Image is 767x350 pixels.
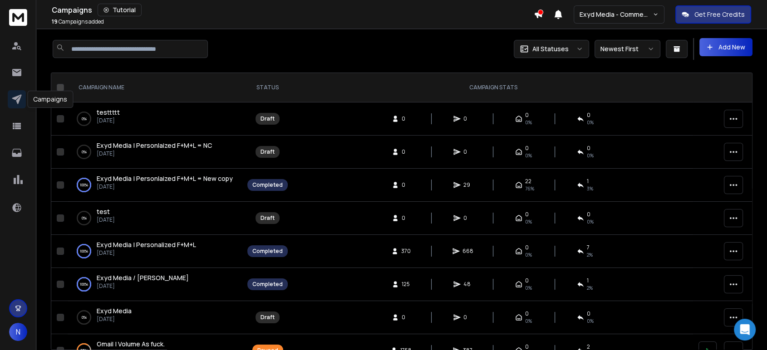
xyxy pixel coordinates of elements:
[97,141,212,150] a: Exyd Media | Personlaized F+M+L = NC
[463,181,472,189] span: 29
[402,281,411,288] span: 125
[97,306,132,316] a: Exyd Media
[525,112,529,119] span: 0
[595,40,660,58] button: Newest First
[525,178,531,185] span: 22
[525,244,529,251] span: 0
[97,249,196,257] p: [DATE]
[525,317,532,325] span: 0%
[80,180,88,190] p: 100 %
[97,316,132,323] p: [DATE]
[402,115,411,122] span: 0
[525,218,532,225] span: 0%
[27,91,73,108] div: Campaigns
[97,340,165,349] a: Gmail | Volume As fuck.
[261,214,275,222] div: Draft
[587,244,590,251] span: 7
[463,148,472,156] span: 0
[80,247,88,256] p: 100 %
[82,147,87,156] p: 0 %
[97,108,120,117] a: testtttt
[587,284,593,292] span: 2 %
[462,248,473,255] span: 668
[97,273,189,282] span: Exyd Media / [PERSON_NAME]
[80,280,88,289] p: 100 %
[587,145,590,152] span: 0
[97,240,196,249] a: Exyd Media | Personalized F+M+L
[97,273,189,282] a: Exyd Media / [PERSON_NAME]
[402,214,411,222] span: 0
[82,214,87,223] p: 0 %
[587,185,593,192] span: 3 %
[252,248,283,255] div: Completed
[734,319,756,340] div: Open Intercom Messenger
[68,268,242,301] td: 100%Exyd Media / [PERSON_NAME][DATE]
[587,178,589,185] span: 1
[9,323,27,341] button: N
[525,185,534,192] span: 76 %
[463,314,472,321] span: 0
[525,211,529,218] span: 0
[68,235,242,268] td: 100%Exyd Media | Personalized F+M+L[DATE]
[525,310,529,317] span: 0
[97,216,115,224] p: [DATE]
[587,310,590,317] span: 0
[402,314,411,321] span: 0
[587,152,594,159] span: 0%
[52,4,534,16] div: Campaigns
[525,251,532,258] span: 0%
[525,145,529,152] span: 0
[68,202,242,235] td: 0%test[DATE]
[587,218,594,225] span: 0%
[52,18,104,25] p: Campaigns added
[587,211,590,218] span: 0
[587,119,594,126] span: 0%
[694,10,745,19] p: Get Free Credits
[699,38,752,56] button: Add New
[463,115,472,122] span: 0
[98,4,142,16] button: Tutorial
[97,282,189,290] p: [DATE]
[68,301,242,334] td: 0%Exyd Media[DATE]
[580,10,653,19] p: Exyd Media - Commercial Cleaning
[525,152,532,159] span: 0%
[252,181,283,189] div: Completed
[402,148,411,156] span: 0
[97,174,233,183] a: Exyd Media | Personlaized F+M+L = New copy
[587,317,594,325] span: 0%
[261,148,275,156] div: Draft
[532,44,569,53] p: All Statuses
[68,169,242,202] td: 100%Exyd Media | Personlaized F+M+L = New copy[DATE]
[97,306,132,315] span: Exyd Media
[82,114,87,123] p: 0 %
[463,214,472,222] span: 0
[52,18,58,25] span: 19
[97,117,120,124] p: [DATE]
[68,136,242,169] td: 0%Exyd Media | Personlaized F+M+L = NC[DATE]
[242,73,293,102] th: STATUS
[97,183,233,190] p: [DATE]
[525,277,529,284] span: 0
[68,102,242,136] td: 0%testtttt[DATE]
[97,207,110,216] a: test
[587,112,590,119] span: 0
[82,313,87,322] p: 0 %
[97,340,165,348] span: Gmail | Volume As fuck.
[525,284,532,292] span: 0%
[401,248,411,255] span: 370
[402,181,411,189] span: 0
[525,119,532,126] span: 0%
[252,281,283,288] div: Completed
[261,314,275,321] div: Draft
[293,73,693,102] th: CAMPAIGN STATS
[675,5,751,24] button: Get Free Credits
[97,150,212,157] p: [DATE]
[587,251,593,258] span: 2 %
